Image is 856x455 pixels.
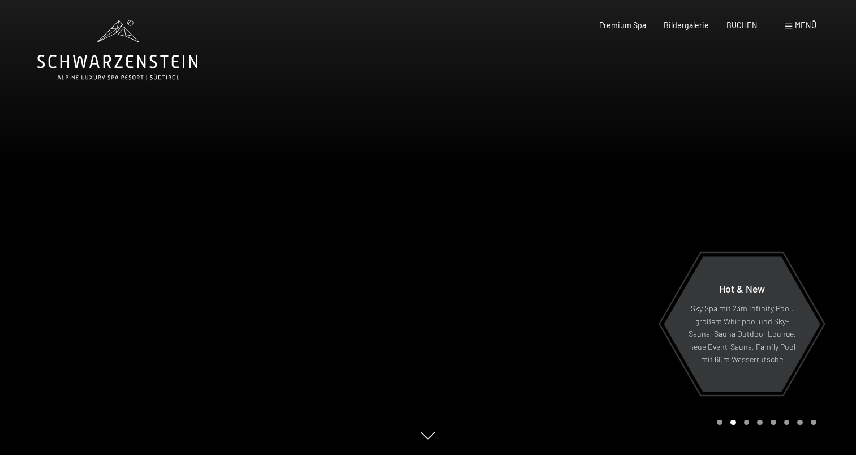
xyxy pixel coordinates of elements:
[664,20,709,30] a: Bildergalerie
[599,20,646,30] a: Premium Spa
[730,420,736,426] div: Carousel Page 2 (Current Slide)
[771,420,776,426] div: Carousel Page 5
[726,20,758,30] a: BUCHEN
[713,420,816,426] div: Carousel Pagination
[795,20,816,30] span: Menü
[797,420,803,426] div: Carousel Page 7
[717,420,722,426] div: Carousel Page 1
[688,302,796,366] p: Sky Spa mit 23m Infinity Pool, großem Whirlpool und Sky-Sauna, Sauna Outdoor Lounge, neue Event-S...
[663,256,821,393] a: Hot & New Sky Spa mit 23m Infinity Pool, großem Whirlpool und Sky-Sauna, Sauna Outdoor Lounge, ne...
[719,282,765,295] span: Hot & New
[757,420,763,426] div: Carousel Page 4
[784,420,790,426] div: Carousel Page 6
[811,420,816,426] div: Carousel Page 8
[744,420,750,426] div: Carousel Page 3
